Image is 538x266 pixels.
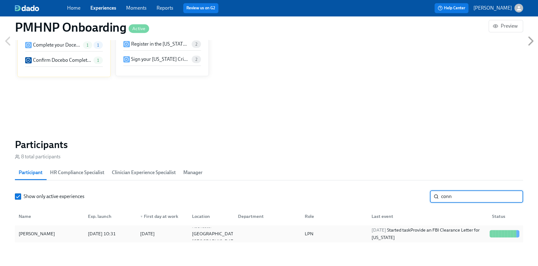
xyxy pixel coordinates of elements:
div: [DATE] [140,230,155,237]
h2: Participants [15,138,523,151]
div: Department [233,210,300,223]
a: Home [67,5,80,11]
button: Help Center [435,3,468,13]
span: ▼ [140,215,143,218]
div: Started task Provide an FBI Clearance Letter for [US_STATE] [369,226,487,241]
span: HR Compliance Specialist [50,168,104,177]
button: Review us on G2 [183,3,218,13]
span: Manager [183,168,203,177]
div: [PERSON_NAME] [16,230,83,237]
span: 1 [93,43,103,47]
img: dado [15,5,39,11]
p: [PERSON_NAME] [473,5,512,11]
span: Preview [494,23,518,29]
span: Show only active experiences [24,193,84,200]
button: Preview [489,20,523,32]
h1: PMHNP Onboarding [15,20,149,35]
div: LPN [302,230,367,237]
span: 1 [83,43,92,47]
input: Search by name [441,190,523,203]
a: Reports [157,5,173,11]
div: Department [235,213,300,220]
div: Last event [369,213,487,220]
span: 2 [192,42,201,47]
div: Status [487,210,522,223]
p: Complete your Docebo training paths [33,42,80,48]
div: First day at work [138,213,187,220]
span: 2 [192,57,201,62]
p: Sign your [US_STATE] Criminal History Affidavit [131,56,189,63]
div: Exp. launch [83,210,135,223]
div: Last event [367,210,487,223]
span: [DATE] [372,227,386,233]
div: Name [16,213,83,220]
span: Active [129,26,149,31]
div: [DATE] 10:31 [85,230,135,237]
div: Exp. launch [85,213,135,220]
div: ▼First day at work [135,210,187,223]
div: Status [490,213,522,220]
div: Role [302,213,367,220]
a: Moments [126,5,147,11]
div: Location [187,210,233,223]
div: Location [189,213,233,220]
div: [PERSON_NAME][DATE] 10:31[DATE]Rochester [GEOGRAPHIC_DATA] [GEOGRAPHIC_DATA]LPN[DATE] Started tas... [15,225,523,242]
span: Help Center [438,5,465,11]
span: 1 [93,58,103,63]
a: Experiences [90,5,116,11]
span: Clinician Experience Specialist [112,168,176,177]
a: dado [15,5,67,11]
a: Review us on G2 [186,5,215,11]
button: [PERSON_NAME] [473,4,523,12]
div: Rochester [GEOGRAPHIC_DATA] [GEOGRAPHIC_DATA] [189,223,240,245]
div: Role [300,210,367,223]
span: Participant [19,168,43,177]
div: Name [16,210,83,223]
div: 8 total participants [15,153,61,160]
p: Register in the [US_STATE] Fingerprint Portal [131,41,189,47]
p: Confirm Docebo Completion for {{ participant.fullName }} [33,57,91,64]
